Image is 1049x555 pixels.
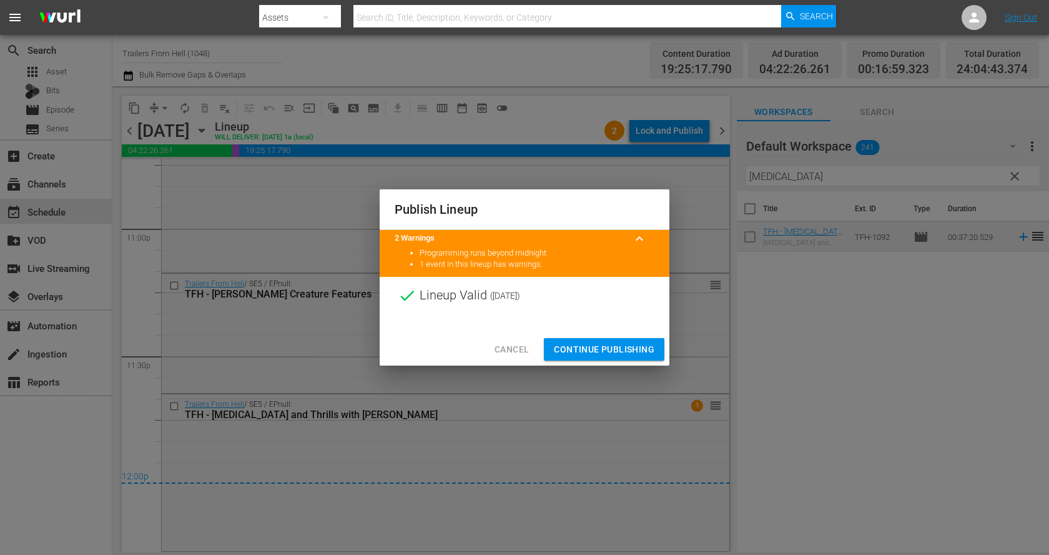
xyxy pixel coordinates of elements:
span: menu [7,10,22,25]
span: ( [DATE] ) [490,286,520,305]
span: Cancel [495,342,529,357]
button: Continue Publishing [544,338,664,361]
span: keyboard_arrow_up [632,231,647,246]
li: Programming runs beyond midnight [420,247,654,259]
button: Cancel [485,338,539,361]
a: Sign Out [1005,12,1037,22]
button: keyboard_arrow_up [624,224,654,254]
title: 2 Warnings [395,232,624,244]
li: 1 event in this lineup has warnings. [420,259,654,271]
img: ans4CAIJ8jUAAAAAAAAAAAAAAAAAAAAAAAAgQb4GAAAAAAAAAAAAAAAAAAAAAAAAJMjXAAAAAAAAAAAAAAAAAAAAAAAAgAT5G... [30,3,90,32]
h2: Publish Lineup [395,199,654,219]
span: Search [800,5,833,27]
div: Lineup Valid [380,277,669,314]
span: Continue Publishing [554,342,654,357]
